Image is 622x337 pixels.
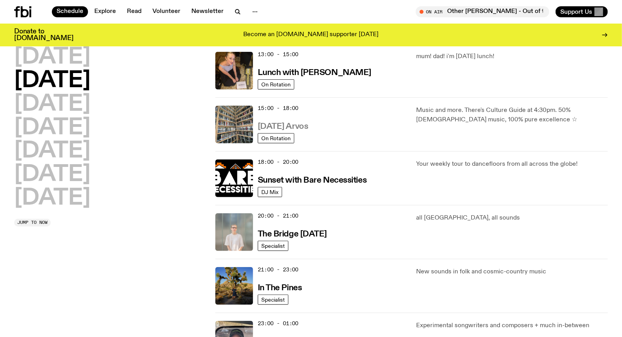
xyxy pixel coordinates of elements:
a: Explore [90,6,121,17]
span: 13:00 - 15:00 [258,51,299,58]
button: [DATE] [14,164,90,186]
span: 18:00 - 20:00 [258,158,299,166]
span: On Rotation [261,81,291,87]
a: Specialist [258,241,288,251]
button: [DATE] [14,70,90,92]
img: SLC lunch cover [215,52,253,90]
a: On Rotation [258,79,294,90]
button: [DATE] [14,46,90,68]
a: Newsletter [187,6,228,17]
h3: Donate to [DOMAIN_NAME] [14,28,73,42]
button: Jump to now [14,219,51,227]
img: Bare Necessities [215,159,253,197]
p: Become an [DOMAIN_NAME] supporter [DATE] [244,31,379,38]
h3: Sunset with Bare Necessities [258,176,367,185]
button: Support Us [556,6,608,17]
a: In The Pines [258,282,302,292]
p: mum! dad! i'm [DATE] lunch! [416,52,608,61]
a: Specialist [258,295,288,305]
p: Experimental songwriters and composers + much in-between [416,321,608,330]
button: [DATE] [14,117,90,139]
span: Specialist [261,243,285,249]
a: Read [122,6,146,17]
span: 20:00 - 21:00 [258,212,299,220]
button: [DATE] [14,187,90,209]
span: Jump to now [17,220,48,225]
span: 23:00 - 01:00 [258,320,299,327]
a: DJ Mix [258,187,282,197]
p: New sounds in folk and cosmic-country music [416,267,608,277]
a: Volunteer [148,6,185,17]
img: Mara stands in front of a frosted glass wall wearing a cream coloured t-shirt and black glasses. ... [215,213,253,251]
a: [DATE] Arvos [258,121,308,131]
a: On Rotation [258,133,294,143]
span: DJ Mix [261,189,279,195]
button: On AirOther [PERSON_NAME] - Out of the Box [416,6,549,17]
span: On Rotation [261,135,291,141]
span: 21:00 - 23:00 [258,266,299,273]
img: A corner shot of the fbi music library [215,106,253,143]
a: Sunset with Bare Necessities [258,175,367,185]
span: Specialist [261,297,285,302]
h3: In The Pines [258,284,302,292]
h3: The Bridge [DATE] [258,230,327,238]
button: [DATE] [14,93,90,115]
span: Support Us [560,8,592,15]
img: Johanna stands in the middle distance amongst a desert scene with large cacti and trees. She is w... [215,267,253,305]
p: all [GEOGRAPHIC_DATA], all sounds [416,213,608,223]
h3: [DATE] Arvos [258,123,308,131]
p: Music and more. There's Culture Guide at 4:30pm. 50% [DEMOGRAPHIC_DATA] music, 100% pure excellen... [416,106,608,125]
a: Schedule [52,6,88,17]
a: Lunch with [PERSON_NAME] [258,67,371,77]
button: [DATE] [14,140,90,162]
p: Your weekly tour to dancefloors from all across the globe! [416,159,608,169]
span: 15:00 - 18:00 [258,104,299,112]
h3: Lunch with [PERSON_NAME] [258,69,371,77]
a: The Bridge [DATE] [258,229,327,238]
